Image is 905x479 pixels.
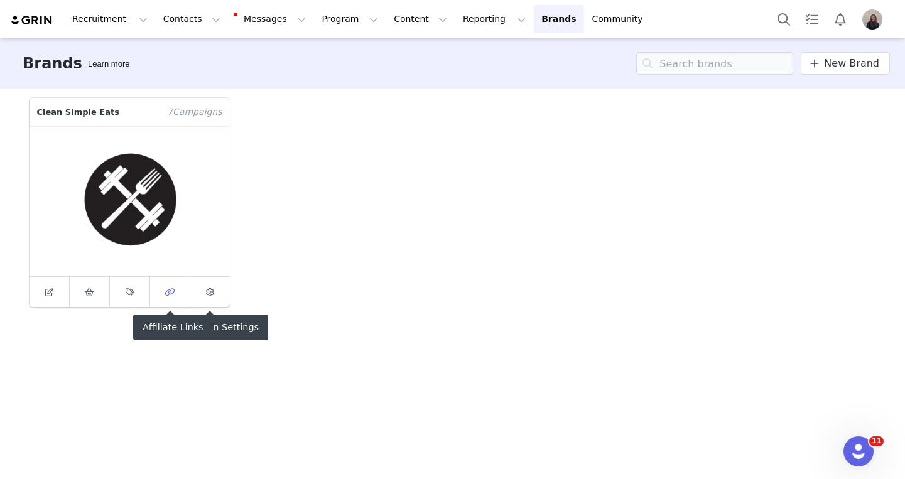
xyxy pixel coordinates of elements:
[862,9,882,30] img: 1cdbb7aa-9e77-4d87-9340-39fe3d42aad1.jpg
[798,5,826,33] a: Tasks
[23,52,82,75] h3: Brands
[386,5,455,33] button: Content
[160,98,229,126] span: Campaign
[217,105,222,119] span: s
[770,5,798,33] button: Search
[133,315,213,340] div: Affiliate Links
[585,5,656,33] a: Community
[824,56,879,71] span: New Brand
[855,9,895,30] button: Profile
[636,52,793,75] input: Search brands
[10,14,54,26] img: grin logo
[843,436,874,466] iframe: Intercom live chat
[85,58,132,70] div: Tooltip anchor
[156,5,228,33] button: Contacts
[534,5,583,33] a: Brands
[826,5,854,33] button: Notifications
[869,436,884,446] span: 11
[30,98,160,126] p: Clean Simple Eats
[314,5,386,33] button: Program
[455,5,533,33] button: Reporting
[65,5,155,33] button: Recruitment
[158,315,268,340] div: Connection Settings
[167,105,173,119] span: 7
[801,52,890,75] a: New Brand
[229,5,313,33] button: Messages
